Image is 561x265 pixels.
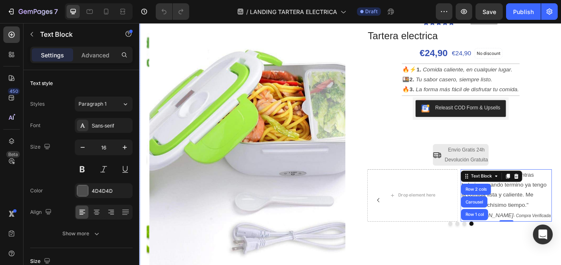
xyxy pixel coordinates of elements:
span: LANDING TARTERA ELECTRICA [250,7,337,16]
button: Dot [371,233,376,238]
div: Carousel [381,208,406,213]
button: Dot [363,233,368,238]
div: Publish [513,7,534,16]
div: Font [30,122,40,129]
button: Show more [30,226,133,241]
span: / [246,7,248,16]
i: - Compra Verificada [439,223,483,229]
div: Align [30,207,53,218]
span: Draft [365,8,378,15]
div: 4D4D4D [92,187,131,195]
div: Text style [30,80,53,87]
div: Size [30,142,52,153]
div: Text Block [388,176,416,184]
i: [PERSON_NAME] [385,222,440,229]
p: 🔥⚡ 🍱 🔥 [309,49,446,84]
iframe: Design area [139,23,561,265]
div: Releasit COD Form & Upsells [347,95,424,104]
div: €24,90 [366,30,390,41]
i: Comida caliente, en cualquier lugar. [333,51,438,58]
div: Comprar ahora [354,121,401,133]
div: 450 [8,88,20,95]
span: Envío Gratis 24h [362,145,405,152]
button: Carousel Back Arrow [274,201,287,215]
button: Paragraph 1 [75,97,133,111]
h1: Tartera electrica [267,7,487,24]
i: La forma más fácil de disfrutar tu comida. [325,74,446,81]
span: Save [483,8,496,15]
div: Sans-serif [92,122,131,130]
div: €24,90 [328,28,363,43]
div: Beta [6,151,20,158]
strong: 2. [317,63,323,70]
button: Comprar ahora [321,118,434,136]
div: Drop element here [304,199,347,206]
p: "Enciendo la tartera mientras trabajo y cuando termino ya tengo la comida lista y caliente. Me ah... [378,173,484,232]
div: Row 1 col [381,222,406,227]
div: Styles [30,100,45,108]
button: Dot [387,233,392,238]
span: Paragraph 1 [78,100,107,108]
img: CKKYs5695_ICEAE=.webp [331,95,341,105]
div: Row 2 cols [381,193,410,198]
strong: 3. [317,74,323,81]
strong: 1. [326,51,331,58]
button: 7 [3,3,62,20]
i: Tu sabor casero, siempre listo. [325,63,415,70]
div: Color [30,187,43,194]
p: 7 [54,7,58,17]
button: Dot [379,233,384,238]
p: Advanced [81,51,109,59]
div: Show more [62,230,101,238]
p: Text Block [40,29,110,39]
p: No discount [396,32,424,39]
button: Publish [506,3,541,20]
button: Save [475,3,503,20]
button: Releasit COD Form & Upsells [324,90,430,110]
div: Undo/Redo [156,3,189,20]
p: Settings [41,51,64,59]
div: Open Intercom Messenger [533,225,553,244]
span: Devolución Gratuita [359,157,409,164]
